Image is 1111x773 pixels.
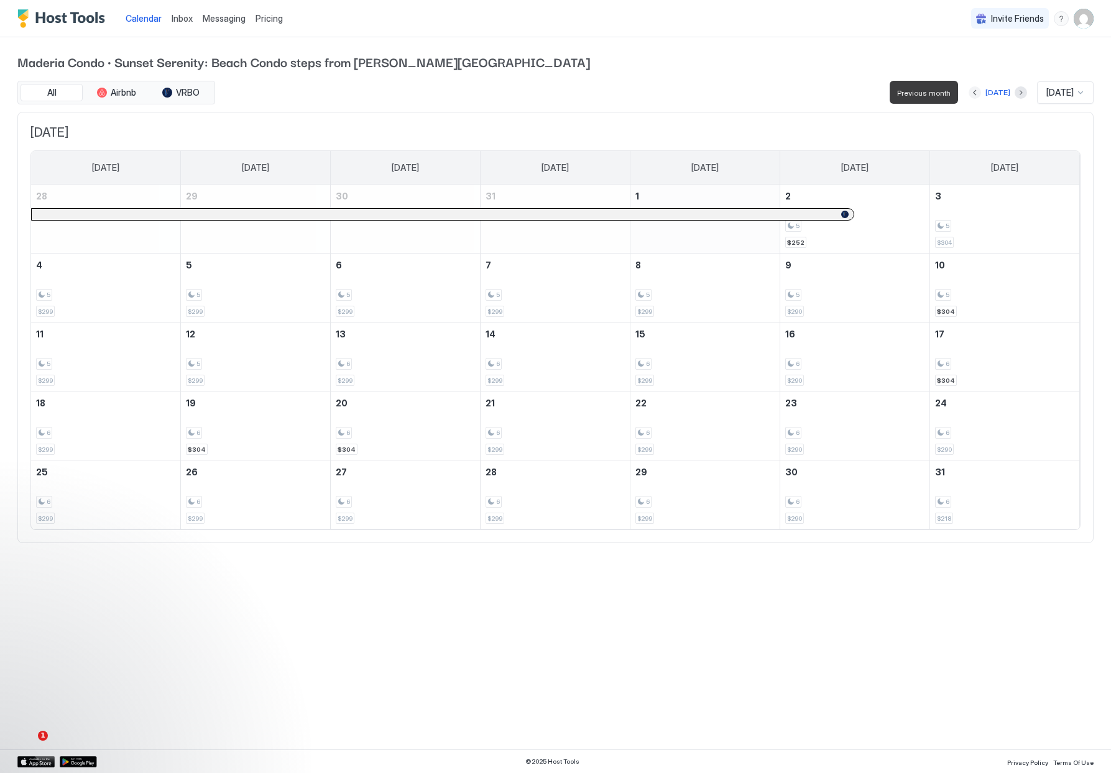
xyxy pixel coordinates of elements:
span: $304 [937,239,952,247]
td: January 24, 2026 [929,391,1079,460]
a: January 5, 2026 [181,254,330,277]
td: January 28, 2026 [481,460,630,529]
div: Google Play Store [60,756,97,767]
a: January 25, 2026 [31,460,180,483]
td: January 11, 2026 [31,322,181,391]
span: 11 [36,329,44,339]
span: 30 [785,467,798,477]
a: Monday [229,151,282,185]
a: January 23, 2026 [780,391,929,414]
td: January 27, 2026 [331,460,481,529]
span: 2 [785,191,791,201]
span: $299 [487,377,502,385]
span: 26 [186,467,198,477]
span: 6 [646,360,650,368]
span: 6 [346,429,350,437]
span: 6 [796,429,800,437]
td: January 1, 2026 [630,185,780,254]
button: Previous month [969,86,981,99]
a: January 7, 2026 [481,254,630,277]
a: Sunday [80,151,132,185]
a: January 10, 2026 [930,254,1079,277]
span: 5 [47,291,50,299]
a: Wednesday [529,151,581,185]
span: $299 [188,308,203,316]
span: 22 [635,398,647,408]
div: User profile [1074,9,1094,29]
td: January 6, 2026 [331,254,481,322]
span: 5 [186,260,192,270]
td: January 26, 2026 [181,460,331,529]
span: 19 [186,398,196,408]
button: Next month [1015,86,1027,99]
a: January 13, 2026 [331,322,480,345]
a: Calendar [126,12,162,25]
span: VRBO [176,87,200,98]
span: $252 [787,239,804,247]
a: January 9, 2026 [780,254,929,277]
td: January 29, 2026 [630,460,780,529]
span: Calendar [126,13,162,24]
a: Saturday [979,151,1031,185]
td: January 19, 2026 [181,391,331,460]
a: January 4, 2026 [31,254,180,277]
span: 7 [486,260,491,270]
span: $299 [487,446,502,454]
button: [DATE] [984,85,1012,100]
a: January 27, 2026 [331,460,480,483]
a: January 17, 2026 [930,322,1079,345]
span: 1 [38,731,48,741]
span: 6 [946,429,949,437]
span: 28 [486,467,497,477]
span: $290 [787,377,802,385]
td: January 15, 2026 [630,322,780,391]
a: January 11, 2026 [31,322,180,345]
span: [DATE] [841,162,869,173]
a: January 3, 2026 [930,185,1079,208]
span: $299 [38,446,53,454]
span: $299 [487,515,502,523]
span: $299 [637,377,652,385]
span: 5 [496,291,500,299]
td: December 30, 2025 [331,185,481,254]
span: 5 [47,360,50,368]
td: January 9, 2026 [780,254,929,322]
span: 5 [646,291,650,299]
td: January 25, 2026 [31,460,181,529]
span: 6 [196,498,200,506]
a: January 8, 2026 [630,254,780,277]
a: Host Tools Logo [17,9,111,28]
span: Terms Of Use [1053,759,1094,766]
a: Thursday [679,151,731,185]
span: [DATE] [1046,87,1074,98]
a: January 2, 2026 [780,185,929,208]
td: January 31, 2026 [929,460,1079,529]
span: 6 [796,360,800,368]
span: Invite Friends [991,13,1044,24]
a: January 14, 2026 [481,322,630,345]
iframe: Intercom notifications message [9,652,258,739]
span: $304 [338,446,356,454]
td: January 2, 2026 [780,185,929,254]
span: 4 [36,260,42,270]
span: [DATE] [392,162,419,173]
span: Maderia Condo · Sunset Serenity: Beach Condo steps from [PERSON_NAME][GEOGRAPHIC_DATA] [17,52,1094,71]
span: 6 [346,498,350,506]
span: 8 [635,260,641,270]
span: $290 [787,446,802,454]
span: 6 [946,498,949,506]
span: $299 [188,377,203,385]
a: January 15, 2026 [630,322,780,345]
span: Privacy Policy [1007,759,1048,766]
span: 6 [47,498,50,506]
span: Airbnb [111,87,136,98]
td: January 4, 2026 [31,254,181,322]
a: January 28, 2026 [481,460,630,483]
span: 31 [935,467,945,477]
span: $290 [937,446,952,454]
span: $299 [637,308,652,316]
span: 25 [36,467,48,477]
a: December 29, 2025 [181,185,330,208]
td: December 31, 2025 [481,185,630,254]
span: © 2025 Host Tools [525,757,579,766]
